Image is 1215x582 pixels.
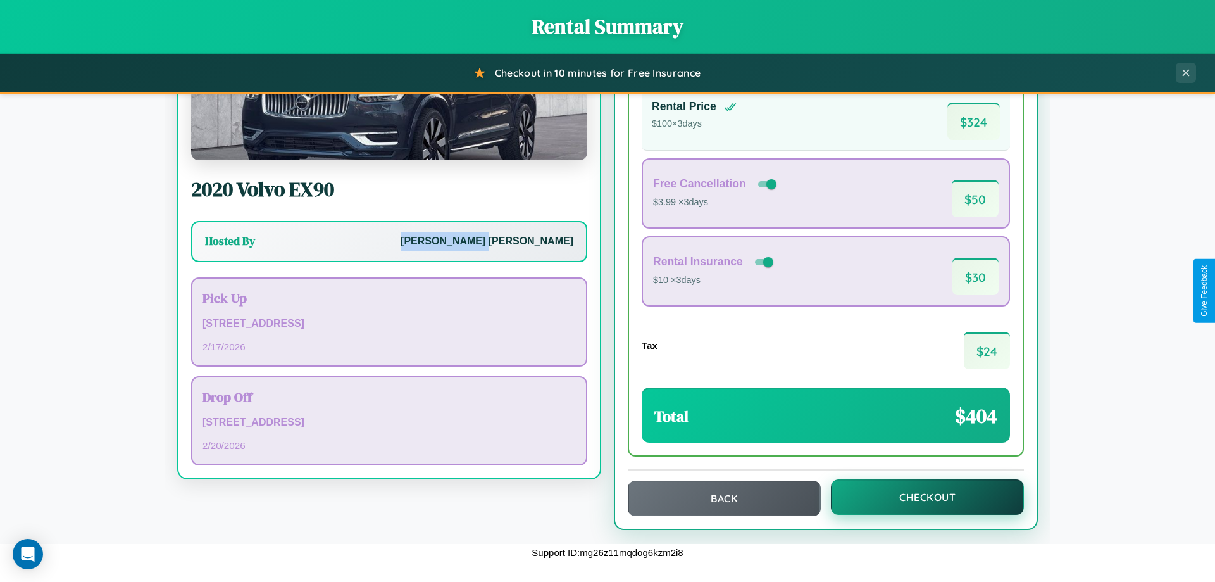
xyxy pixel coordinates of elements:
[653,272,776,289] p: $10 × 3 days
[205,234,255,249] h3: Hosted By
[1200,265,1209,317] div: Give Feedback
[202,289,576,307] h3: Pick Up
[628,481,821,516] button: Back
[401,232,573,251] p: [PERSON_NAME] [PERSON_NAME]
[13,539,43,569] div: Open Intercom Messenger
[947,103,1000,140] span: $ 324
[202,338,576,355] p: 2 / 17 / 2026
[831,479,1024,515] button: Checkout
[642,340,657,351] h4: Tax
[495,66,701,79] span: Checkout in 10 minutes for Free Insurance
[964,332,1010,369] span: $ 24
[13,13,1202,41] h1: Rental Summary
[654,406,688,427] h3: Total
[652,100,716,113] h4: Rental Price
[202,315,576,333] p: [STREET_ADDRESS]
[532,544,683,561] p: Support ID: mg26z11mqdog6kzm2i8
[652,116,737,132] p: $ 100 × 3 days
[191,34,587,160] img: Volvo EX90
[952,180,999,217] span: $ 50
[202,388,576,406] h3: Drop Off
[202,414,576,432] p: [STREET_ADDRESS]
[202,437,576,454] p: 2 / 20 / 2026
[653,177,746,191] h4: Free Cancellation
[191,175,587,203] h2: 2020 Volvo EX90
[955,402,997,430] span: $ 404
[653,194,779,211] p: $3.99 × 3 days
[952,258,999,295] span: $ 30
[653,255,743,269] h4: Rental Insurance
